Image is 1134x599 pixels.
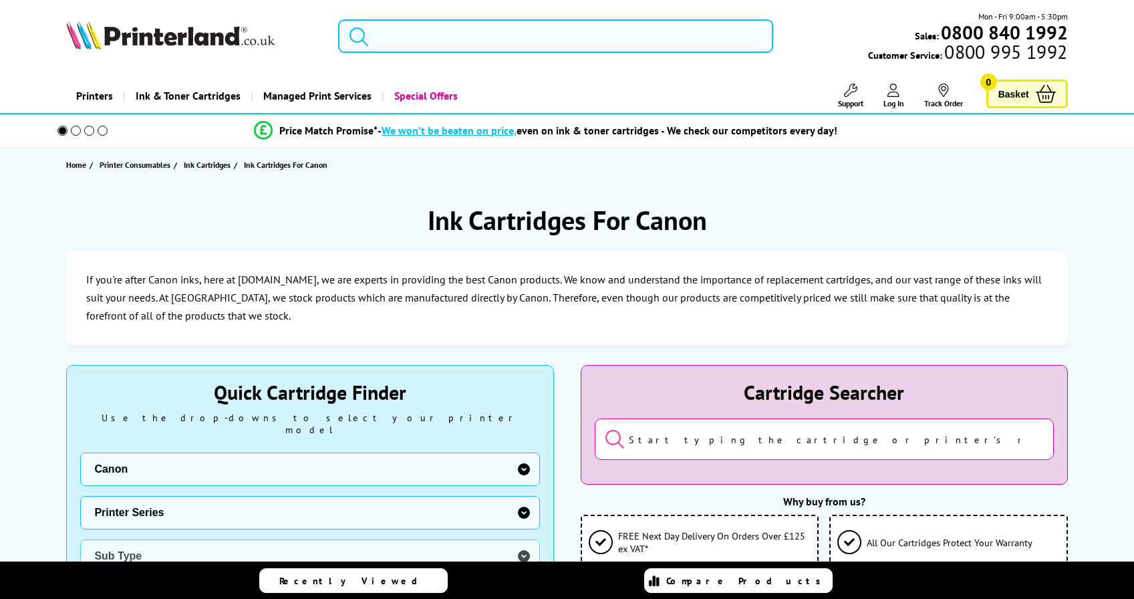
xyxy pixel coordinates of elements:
span: FREE Next Day Delivery On Orders Over £125 ex VAT* [618,529,811,555]
div: Quick Cartridge Finder [80,379,539,405]
span: 0 [980,74,997,90]
span: Support [838,98,863,108]
a: Track Order [924,84,963,108]
span: Ink & Toner Cartridges [136,79,241,113]
span: Recently Viewed [279,575,431,587]
a: Printers [66,79,123,113]
span: Mon - Fri 9:00am - 5:30pm [978,10,1068,23]
a: Compare Products [644,568,833,593]
div: - even on ink & toner cartridges - We check our competitors every day! [378,124,837,137]
span: Basket [998,85,1029,103]
div: Cartridge Searcher [595,379,1054,405]
span: Compare Products [666,575,828,587]
span: Customer Service: [868,45,1067,62]
a: Support [838,84,863,108]
a: Printer Consumables [100,158,174,172]
span: All Our Cartridges Protect Your Warranty [867,536,1032,549]
a: Printerland Logo [66,20,321,52]
a: Managed Print Services [251,79,382,113]
a: Ink Cartridges [184,158,234,172]
span: 0800 995 1992 [942,45,1067,58]
a: Log In [883,84,904,108]
a: Basket 0 [986,80,1068,108]
div: Use the drop-downs to select your printer model [80,412,539,436]
li: modal_Promise [39,119,1053,142]
input: Start typing the cartridge or printer's name... [595,418,1054,460]
span: Sales: [915,29,939,42]
div: Why buy from us? [581,495,1068,508]
p: If you're after Canon inks, here at [DOMAIN_NAME], we are experts in providing the best Canon pro... [86,271,1047,326]
span: Log In [883,98,904,108]
span: Price Match Promise* [279,124,378,137]
a: Special Offers [382,79,468,113]
span: We won’t be beaten on price, [382,124,517,137]
span: Printer Consumables [100,158,170,172]
a: Recently Viewed [259,568,448,593]
a: Home [66,158,90,172]
img: Printerland Logo [66,20,275,49]
span: Ink Cartridges For Canon [244,160,327,170]
span: Ink Cartridges [184,158,231,172]
h1: Ink Cartridges For Canon [428,203,707,237]
a: Ink & Toner Cartridges [123,79,251,113]
a: 0800 840 1992 [939,26,1068,39]
b: 0800 840 1992 [941,20,1068,45]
